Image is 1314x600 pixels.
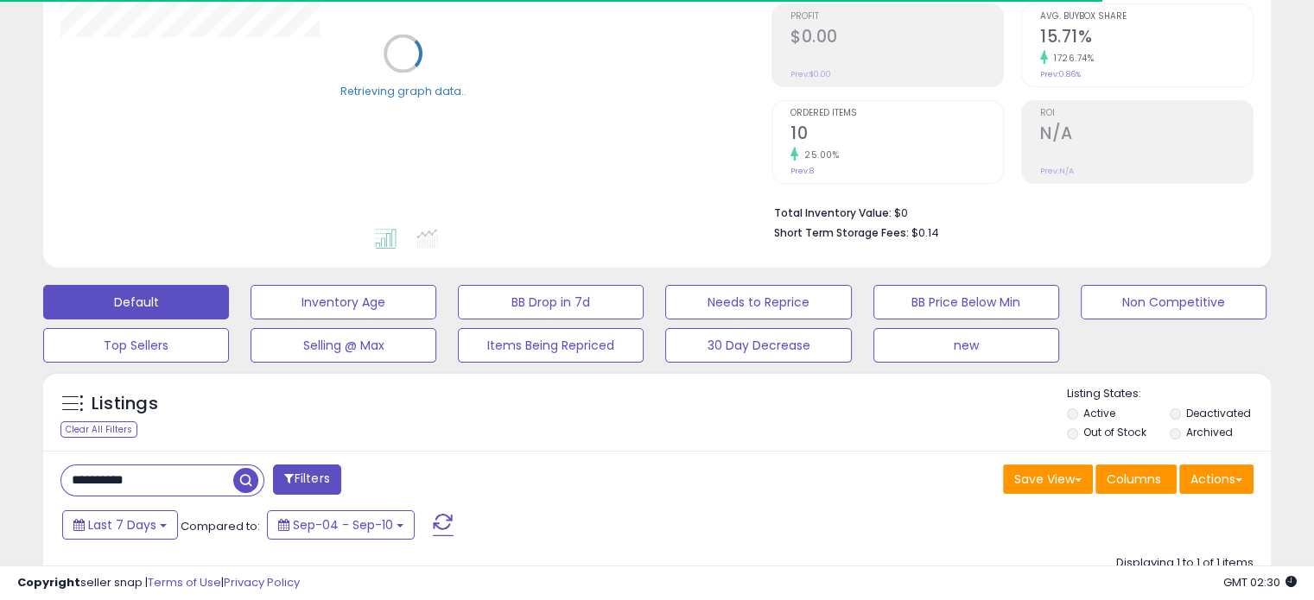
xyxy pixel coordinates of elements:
[1095,464,1177,494] button: Columns
[251,285,436,319] button: Inventory Age
[17,574,80,591] strong: Copyright
[1185,406,1250,420] label: Deactivated
[873,328,1059,363] button: new
[92,392,158,416] h5: Listings
[88,516,156,534] span: Last 7 Days
[790,27,1003,50] h2: $0.00
[1040,109,1253,118] span: ROI
[267,510,415,540] button: Sep-04 - Sep-10
[873,285,1059,319] button: BB Price Below Min
[790,123,1003,147] h2: 10
[1179,464,1254,494] button: Actions
[665,285,851,319] button: Needs to Reprice
[790,12,1003,22] span: Profit
[911,224,939,241] span: $0.14
[1083,425,1146,439] label: Out of Stock
[1040,27,1253,50] h2: 15.71%
[1048,52,1094,65] small: 1726.74%
[43,285,229,319] button: Default
[790,109,1003,118] span: Ordered Items
[1116,555,1254,572] div: Displaying 1 to 1 of 1 items
[1067,386,1271,402] p: Listing States:
[790,69,831,79] small: Prev: $0.00
[1040,69,1081,79] small: Prev: 0.86%
[62,510,178,540] button: Last 7 Days
[1185,425,1232,439] label: Archived
[1040,12,1253,22] span: Avg. Buybox Share
[181,518,260,534] span: Compared to:
[60,421,137,438] div: Clear All Filters
[273,464,340,495] button: Filters
[774,225,909,240] b: Short Term Storage Fees:
[1040,166,1074,176] small: Prev: N/A
[251,328,436,363] button: Selling @ Max
[798,148,839,161] small: 25.00%
[148,574,221,591] a: Terms of Use
[774,205,892,220] b: Total Inventory Value:
[665,328,851,363] button: 30 Day Decrease
[1107,471,1161,488] span: Columns
[1081,285,1266,319] button: Non Competitive
[1223,574,1297,591] span: 2025-09-18 02:30 GMT
[43,328,229,363] button: Top Sellers
[293,516,393,534] span: Sep-04 - Sep-10
[17,575,300,591] div: seller snap | |
[224,574,300,591] a: Privacy Policy
[458,285,644,319] button: BB Drop in 7d
[774,201,1241,222] li: $0
[340,83,467,98] div: Retrieving graph data..
[1083,406,1115,420] label: Active
[1003,464,1093,494] button: Save View
[458,328,644,363] button: Items Being Repriced
[790,166,814,176] small: Prev: 8
[1040,123,1253,147] h2: N/A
